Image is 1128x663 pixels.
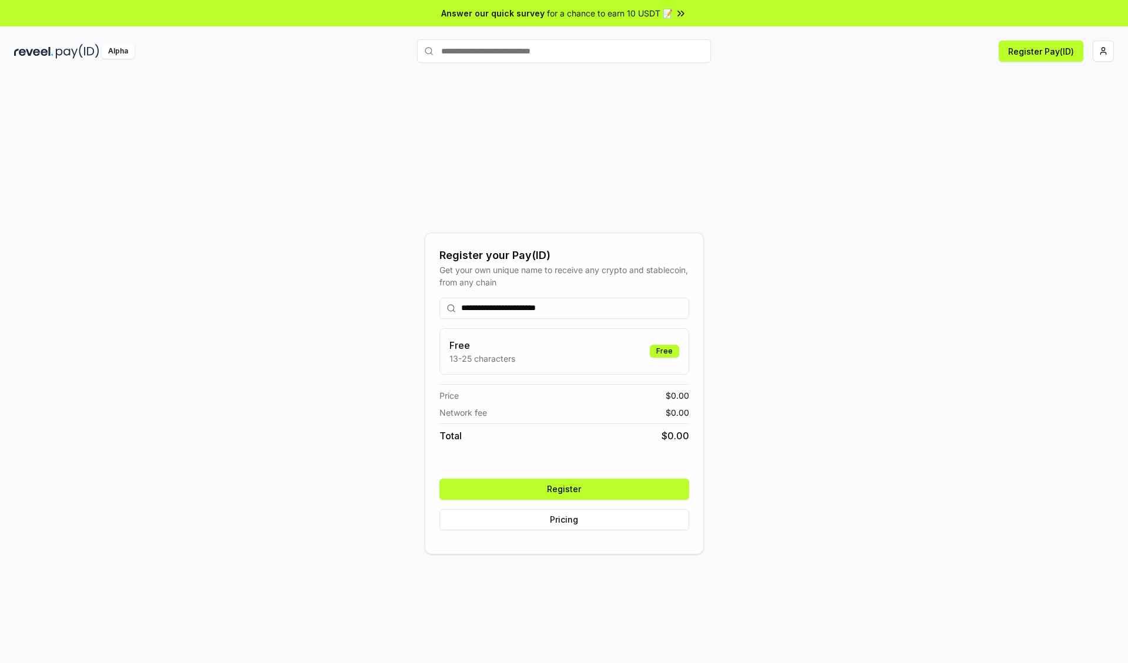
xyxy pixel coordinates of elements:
[14,44,53,59] img: reveel_dark
[56,44,99,59] img: pay_id
[666,406,689,419] span: $ 0.00
[102,44,135,59] div: Alpha
[662,429,689,443] span: $ 0.00
[439,247,689,264] div: Register your Pay(ID)
[547,7,673,19] span: for a chance to earn 10 USDT 📝
[439,479,689,500] button: Register
[439,264,689,288] div: Get your own unique name to receive any crypto and stablecoin, from any chain
[439,406,487,419] span: Network fee
[449,338,515,352] h3: Free
[439,509,689,530] button: Pricing
[449,352,515,365] p: 13-25 characters
[650,345,679,358] div: Free
[666,389,689,402] span: $ 0.00
[439,389,459,402] span: Price
[439,429,462,443] span: Total
[441,7,545,19] span: Answer our quick survey
[999,41,1083,62] button: Register Pay(ID)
